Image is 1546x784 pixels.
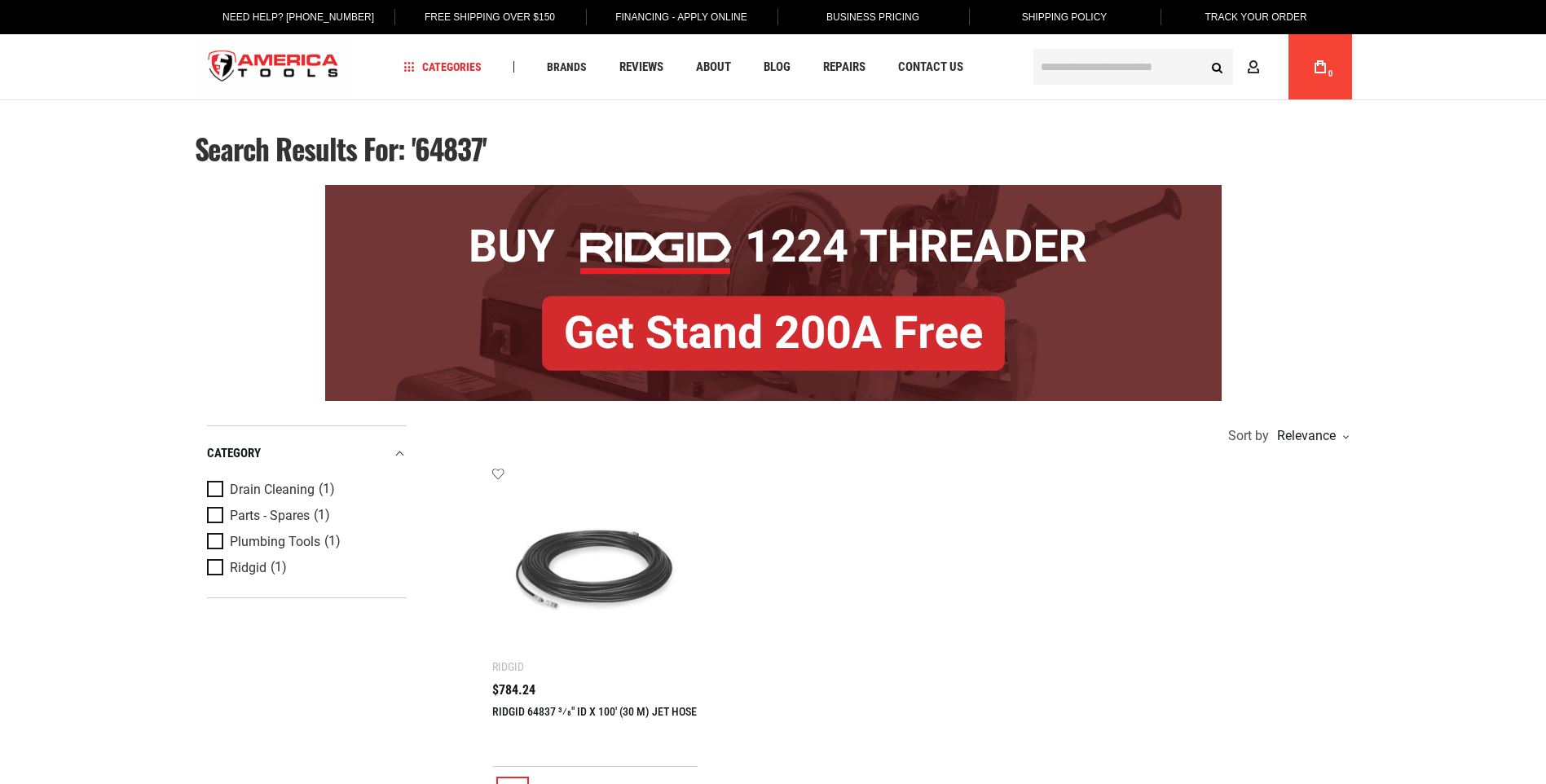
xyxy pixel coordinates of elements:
span: About [696,61,731,73]
div: category [207,443,407,465]
span: (1) [324,535,341,548]
a: Contact Us [891,56,971,78]
a: About [689,56,738,78]
span: Contact Us [898,61,963,73]
a: BOGO: Buy RIDGID® 1224 Threader, Get Stand 200A Free! [325,185,1222,197]
span: Blog [764,61,791,73]
a: RIDGID 64837 3⁄8" ID X 100' (30 M) JET HOSE [492,705,697,718]
img: BOGO: Buy RIDGID® 1224 Threader, Get Stand 200A Free! [325,185,1222,401]
a: Reviews [612,56,671,78]
a: Drain Cleaning (1) [207,481,403,499]
span: 0 [1328,69,1333,78]
div: Ridgid [492,660,524,673]
span: (1) [314,509,330,522]
a: Blog [756,56,798,78]
img: RIDGID 64837 3⁄8 [509,483,682,657]
a: Categories [396,56,489,78]
a: store logo [195,37,353,98]
a: Repairs [816,56,873,78]
span: Search results for: '64837' [195,127,487,170]
span: Sort by [1228,429,1269,443]
span: $784.24 [492,684,535,697]
span: Parts - Spares [230,509,310,523]
div: Product Filters [207,425,407,598]
span: Brands [547,61,587,73]
span: Categories [403,61,482,73]
span: Ridgid [230,561,266,575]
span: Reviews [619,61,663,73]
a: 0 [1305,34,1336,99]
a: Plumbing Tools (1) [207,533,403,551]
span: (1) [319,482,335,496]
span: Plumbing Tools [230,535,320,549]
img: America Tools [195,37,353,98]
span: Repairs [823,61,865,73]
a: Parts - Spares (1) [207,507,403,525]
span: Shipping Policy [1022,11,1108,23]
a: Brands [540,56,594,78]
a: Ridgid (1) [207,559,403,577]
span: Drain Cleaning [230,482,315,497]
button: Search [1202,51,1233,82]
span: (1) [271,561,287,575]
div: Relevance [1273,429,1348,443]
